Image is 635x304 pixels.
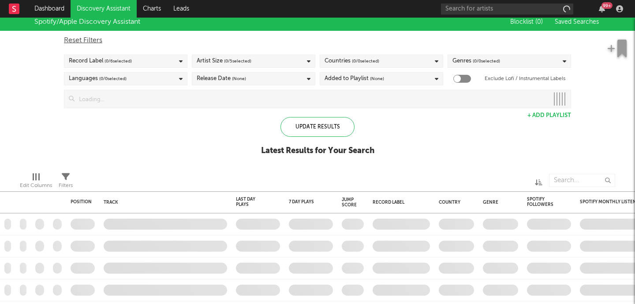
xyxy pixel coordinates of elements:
[104,200,223,205] div: Track
[370,73,384,84] span: (None)
[75,90,549,108] input: Loading...
[552,18,601,26] button: Saved Searches
[59,180,73,191] div: Filters
[20,169,52,195] div: Edit Columns
[64,35,571,46] div: Reset Filters
[224,56,251,66] span: ( 0 / 5 selected)
[527,113,571,118] button: + Add Playlist
[71,199,92,205] div: Position
[69,73,127,84] div: Languages
[527,197,558,207] div: Spotify Followers
[197,73,246,84] div: Release Date
[441,4,573,15] input: Search for artists
[483,200,514,205] div: Genre
[473,56,500,66] span: ( 0 / 0 selected)
[232,73,246,84] span: (None)
[325,56,379,66] div: Countries
[555,19,601,25] span: Saved Searches
[236,197,267,207] div: Last Day Plays
[342,197,357,208] div: Jump Score
[20,180,52,191] div: Edit Columns
[59,169,73,195] div: Filters
[535,19,543,25] span: ( 0 )
[261,146,374,156] div: Latest Results for Your Search
[601,2,613,9] div: 99 +
[549,174,615,187] input: Search...
[510,19,543,25] span: Blocklist
[197,56,251,66] div: Artist Size
[439,200,470,205] div: Country
[352,56,379,66] span: ( 0 / 0 selected)
[105,56,132,66] span: ( 0 / 6 selected)
[452,56,500,66] div: Genres
[69,56,132,66] div: Record Label
[325,73,384,84] div: Added to Playlist
[373,200,426,205] div: Record Label
[485,73,565,84] label: Exclude Lofi / Instrumental Labels
[599,5,605,12] button: 99+
[34,17,140,27] div: Spotify/Apple Discovery Assistant
[99,73,127,84] span: ( 0 / 0 selected)
[280,117,355,137] div: Update Results
[289,199,320,205] div: 7 Day Plays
